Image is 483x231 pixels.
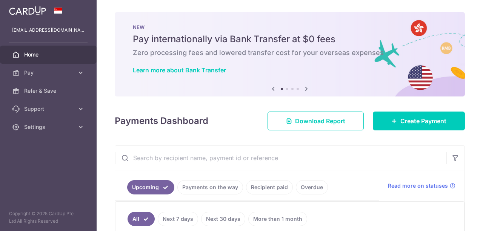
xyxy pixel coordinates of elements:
span: Refer & Save [24,87,74,95]
span: Download Report [295,116,345,125]
a: Upcoming [127,180,174,194]
span: Support [24,105,74,113]
a: Download Report [268,112,364,130]
span: Home [24,51,74,58]
a: Next 7 days [158,212,198,226]
a: Next 30 days [201,212,245,226]
h5: Pay internationally via Bank Transfer at $0 fees [133,33,447,45]
h6: Zero processing fees and lowered transfer cost for your overseas expenses [133,48,447,57]
span: Settings [24,123,74,131]
img: CardUp [9,6,46,15]
a: Payments on the way [177,180,243,194]
p: NEW [133,24,447,30]
a: All [128,212,155,226]
span: Pay [24,69,74,76]
span: Read more on statuses [388,182,448,190]
h4: Payments Dashboard [115,114,208,128]
a: Create Payment [373,112,465,130]
img: Bank transfer banner [115,12,465,96]
a: Learn more about Bank Transfer [133,66,226,74]
a: Overdue [296,180,328,194]
input: Search by recipient name, payment id or reference [115,146,446,170]
a: More than 1 month [248,212,307,226]
span: Create Payment [400,116,446,125]
a: Recipient paid [246,180,293,194]
a: Read more on statuses [388,182,455,190]
p: [EMAIL_ADDRESS][DOMAIN_NAME] [12,26,85,34]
